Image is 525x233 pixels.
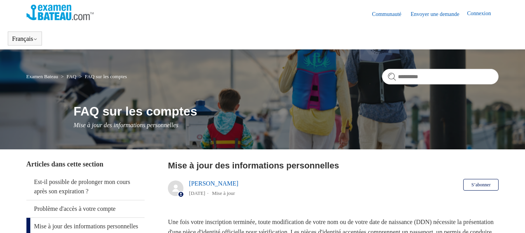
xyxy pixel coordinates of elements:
span: Articles dans cette section [26,160,103,168]
li: FAQ sur les comptes [78,74,127,79]
a: Problème d'accès à votre compte [26,200,145,217]
button: S’abonner à Article [463,179,499,191]
a: Examen Bateau [26,74,58,79]
li: Examen Bateau [26,74,59,79]
time: 08/05/2025 11:57 [189,190,205,196]
a: Envoyer une demande [411,10,467,18]
span: Mise à jour des informations personnelles [73,122,178,128]
li: FAQ [59,74,78,79]
img: Page d’accueil du Centre d’aide Examen Bateau [26,5,94,20]
h2: Mise à jour des informations personnelles [168,159,499,172]
a: Est-il possible de prolonger mon cours après son expiration ? [26,173,145,200]
input: Rechercher [382,69,499,84]
div: Live chat [505,213,525,233]
a: Connexion [467,9,499,19]
li: Mise à jour [212,190,235,196]
button: Français [12,35,38,42]
a: FAQ sur les comptes [85,74,127,79]
h1: FAQ sur les comptes [73,102,499,121]
a: FAQ [66,74,76,79]
a: [PERSON_NAME] [189,180,238,187]
a: Communauté [372,10,409,18]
